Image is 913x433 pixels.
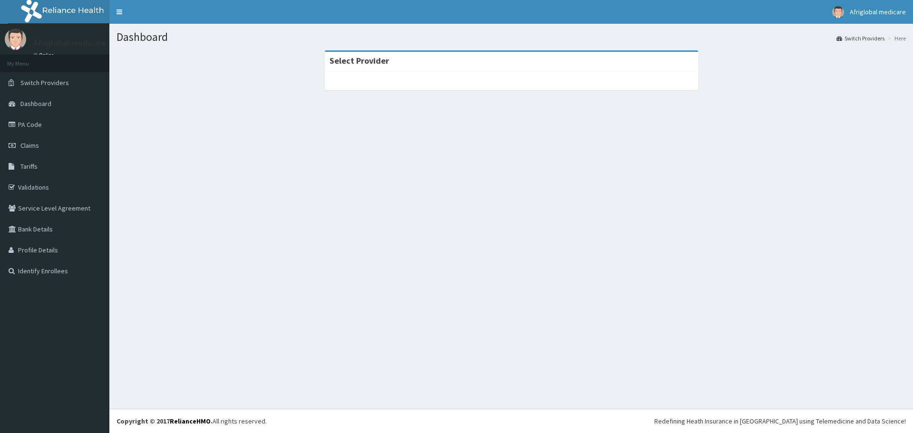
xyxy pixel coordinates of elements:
[832,6,844,18] img: User Image
[20,99,51,108] span: Dashboard
[117,31,906,43] h1: Dashboard
[20,141,39,150] span: Claims
[330,55,389,66] strong: Select Provider
[170,417,211,425] a: RelianceHMO
[117,417,213,425] strong: Copyright © 2017 .
[20,78,69,87] span: Switch Providers
[5,29,26,50] img: User Image
[885,34,906,42] li: Here
[850,8,906,16] span: Afriglobal medicare
[33,38,106,47] p: Afriglobal medicare
[836,34,884,42] a: Switch Providers
[654,416,906,426] div: Redefining Heath Insurance in [GEOGRAPHIC_DATA] using Telemedicine and Data Science!
[20,162,38,171] span: Tariffs
[33,52,56,58] a: Online
[109,409,913,433] footer: All rights reserved.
